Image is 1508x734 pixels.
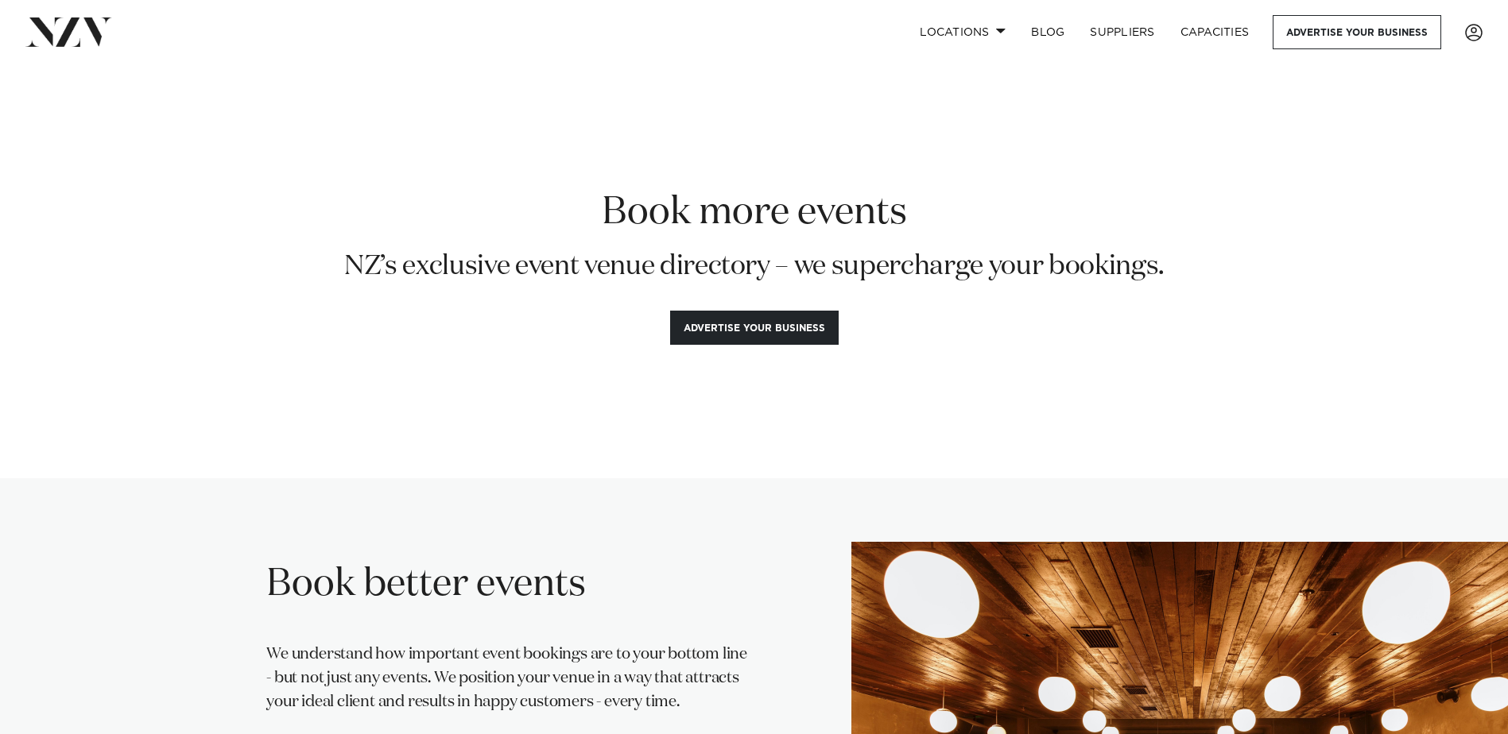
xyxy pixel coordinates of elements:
[670,311,839,345] button: Advertise your business
[1018,15,1077,49] a: BLOG
[1077,15,1167,49] a: SUPPLIERS
[266,642,754,713] p: We understand how important event bookings are to your bottom line - but not just any events. We ...
[1168,15,1262,49] a: Capacities
[266,560,754,609] h2: Book better events
[182,250,1327,283] p: NZ’s exclusive event venue directory – we supercharge your bookings.
[1273,15,1441,49] a: Advertise your business
[182,188,1327,238] h1: Book more events
[907,15,1018,49] a: Locations
[25,17,112,46] img: nzv-logo.png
